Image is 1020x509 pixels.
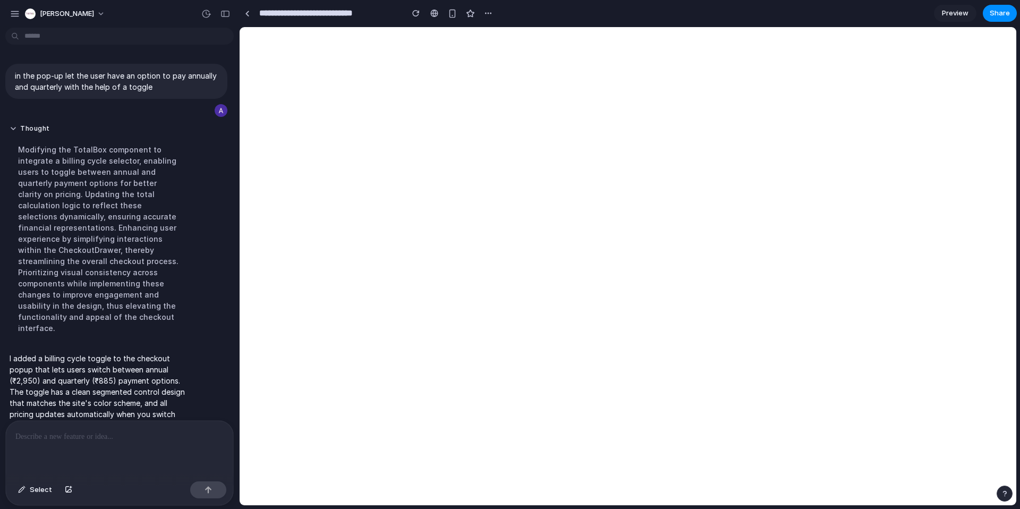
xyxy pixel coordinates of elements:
a: Preview [934,5,976,22]
p: I added a billing cycle toggle to the checkout popup that lets users switch between annual (₹2,95... [10,353,187,431]
span: Preview [942,8,968,19]
button: [PERSON_NAME] [21,5,110,22]
span: Select [30,485,52,495]
button: Share [983,5,1017,22]
p: in the pop-up let the user have an option to pay annually and quarterly with the help of a toggle [15,70,218,92]
span: Share [990,8,1010,19]
button: Select [13,481,57,498]
div: Modifying the TotalBox component to integrate a billing cycle selector, enabling users to toggle ... [10,138,187,340]
span: [PERSON_NAME] [40,9,94,19]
